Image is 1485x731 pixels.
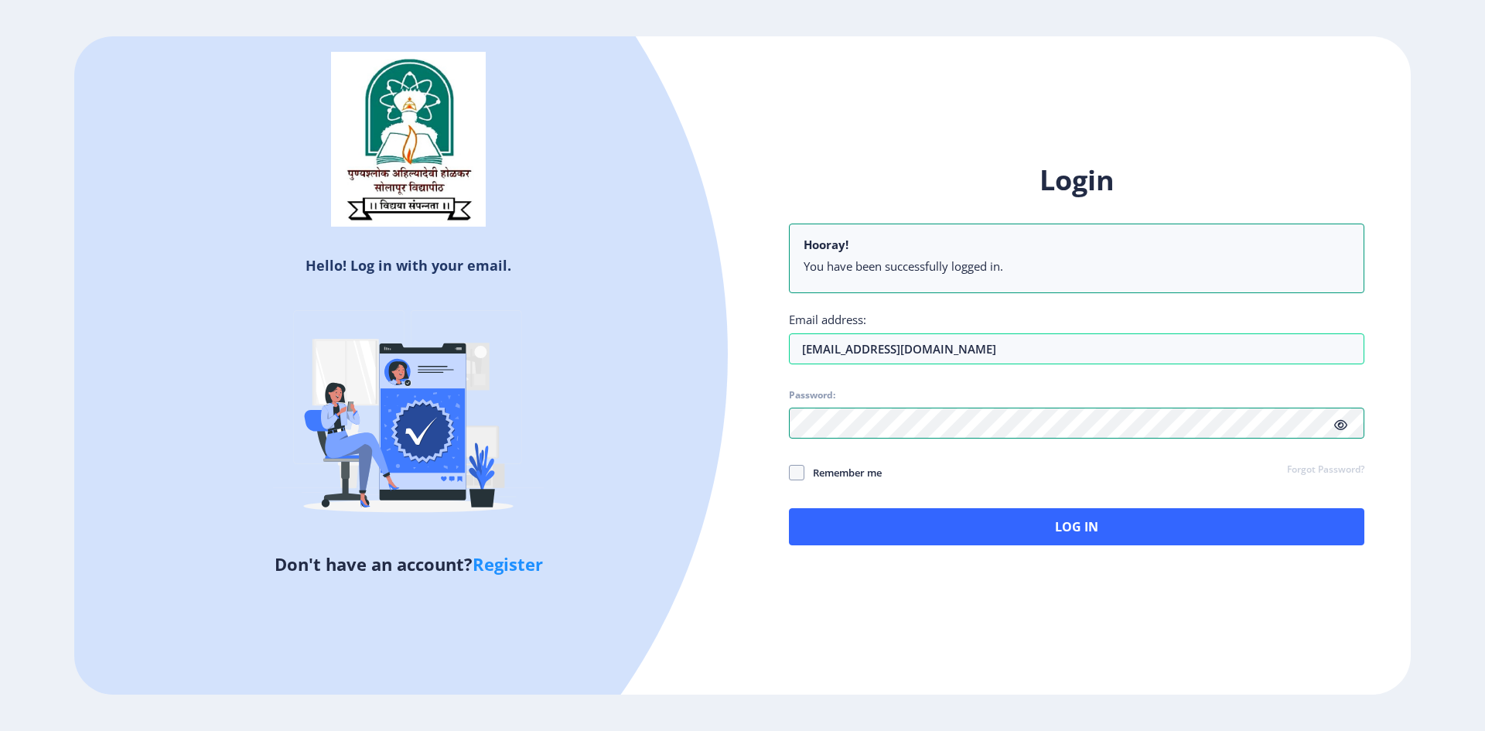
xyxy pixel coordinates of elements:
label: Password: [789,389,835,401]
img: sulogo.png [331,52,486,227]
li: You have been successfully logged in. [804,258,1350,274]
label: Email address: [789,312,866,327]
a: Register [473,552,543,576]
h1: Login [789,162,1364,199]
a: Forgot Password? [1287,463,1364,477]
button: Log In [789,508,1364,545]
input: Email address [789,333,1364,364]
h5: Don't have an account? [86,552,731,576]
span: Remember me [804,463,882,482]
img: Verified-rafiki.svg [273,281,544,552]
b: Hooray! [804,237,848,252]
